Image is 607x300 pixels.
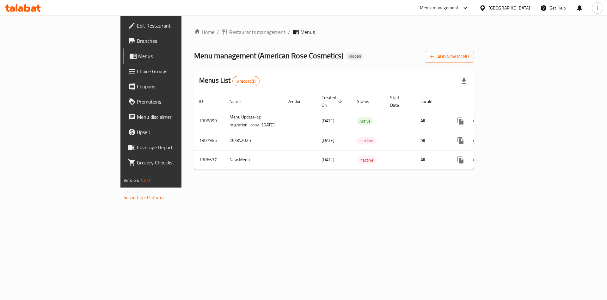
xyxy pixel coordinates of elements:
a: Branches [123,33,222,48]
span: Menus [300,28,315,36]
td: All [415,111,448,131]
td: Menu Update-cg migration_copy_[DATE] [224,111,282,131]
span: ID [199,98,211,105]
span: J [597,4,598,11]
a: Menus [123,48,222,64]
span: Coupons [137,83,217,90]
button: Add New Menu [425,51,474,63]
div: [GEOGRAPHIC_DATA] [488,4,530,11]
span: Promotions [137,98,217,105]
td: 26\8\2025 [224,131,282,150]
td: - [385,111,415,131]
a: Coverage Report [123,140,222,155]
span: 3 record(s) [233,78,260,84]
button: Change Status [468,133,483,148]
div: Menu-management [420,4,459,12]
a: Restaurants management [222,28,285,36]
li: / [288,28,290,36]
span: Grocery Checklist [137,159,217,166]
td: - [385,150,415,169]
a: Support.OpsPlatform [124,193,164,201]
td: All [415,131,448,150]
button: more [453,113,468,129]
span: Hidden [346,54,364,59]
span: Locale [420,98,440,105]
span: [DATE] [322,117,334,125]
div: Total records count [232,76,260,86]
span: Restaurants management [229,28,285,36]
nav: breadcrumb [194,28,474,36]
span: Coverage Report [137,144,217,151]
span: Upsell [137,128,217,136]
span: Inactive [357,156,376,164]
td: All [415,150,448,169]
span: Branches [137,37,217,45]
button: more [453,152,468,168]
span: Status [357,98,377,105]
span: Start Date [390,94,408,109]
span: Inactive [357,137,376,144]
span: Get support on: [124,187,153,195]
span: Menus [138,52,217,60]
th: Actions [448,92,519,111]
h2: Menus List [199,76,260,86]
a: Upsell [123,124,222,140]
span: [DATE] [322,136,334,144]
span: Menu management ( American Rose Cosmetics ) [194,48,343,63]
a: Promotions [123,94,222,109]
span: Version: [124,176,139,184]
span: Add New Menu [430,53,469,61]
span: Name [230,98,249,105]
span: Choice Groups [137,67,217,75]
button: Change Status [468,152,483,168]
td: New Menu [224,150,282,169]
button: Change Status [468,113,483,129]
a: Menu disclaimer [123,109,222,124]
span: Edit Restaurant [137,22,217,29]
button: more [453,133,468,148]
td: - [385,131,415,150]
a: Edit Restaurant [123,18,222,33]
span: 1.0.0 [140,176,150,184]
span: Active [357,118,373,125]
a: Choice Groups [123,64,222,79]
table: enhanced table [194,92,519,170]
div: Export file [456,73,471,89]
span: Vendor [287,98,309,105]
span: Menu disclaimer [137,113,217,121]
span: [DATE] [322,156,334,164]
div: Hidden [346,53,364,60]
a: Grocery Checklist [123,155,222,170]
span: Created On [322,94,344,109]
a: Coupons [123,79,222,94]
